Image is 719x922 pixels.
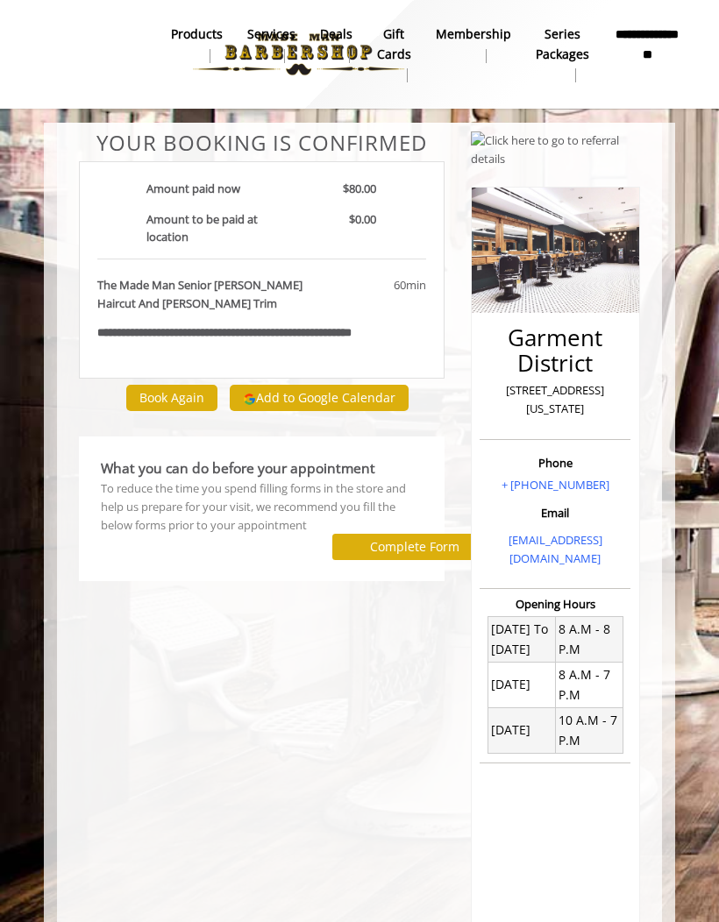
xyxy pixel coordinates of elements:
div: To reduce the time you spend filling forms in the store and help us prepare for your visit, we re... [101,479,423,534]
h3: Email [484,507,626,519]
a: Gift cardsgift cards [365,22,424,87]
td: [DATE] [488,708,555,754]
b: What you can do before your appointment [101,458,375,478]
td: [DATE] [488,663,555,708]
button: Add to Google Calendar [230,385,409,411]
h3: Phone [484,457,626,469]
a: Productsproducts [159,22,235,67]
div: 60min [334,276,426,294]
td: 10 A.M - 7 P.M [555,708,623,754]
td: 8 A.M - 7 P.M [555,663,623,708]
b: products [171,25,223,44]
b: The Made Man Senior [PERSON_NAME] Haircut And [PERSON_NAME] Trim [97,276,308,313]
a: DealsDeals [308,22,365,67]
b: Services [247,25,295,44]
button: Complete Form [332,534,497,559]
a: ServicesServices [235,22,308,67]
b: $80.00 [343,181,376,196]
label: Complete Form [370,540,459,554]
b: Amount paid now [146,181,240,196]
img: Made Man Barbershop logo [178,6,419,103]
b: $0.00 [349,211,376,227]
b: Deals [320,25,352,44]
b: gift cards [377,25,411,64]
a: [EMAIL_ADDRESS][DOMAIN_NAME] [509,532,602,566]
td: [DATE] To [DATE] [488,617,555,663]
a: + [PHONE_NUMBER] [502,477,609,493]
td: 8 A.M - 8 P.M [555,617,623,663]
b: Membership [436,25,511,44]
p: [STREET_ADDRESS][US_STATE] [484,381,626,418]
b: Amount to be paid at location [146,211,258,245]
a: Series packagesSeries packages [523,22,602,87]
img: Click here to go to referral details [471,131,640,168]
b: Series packages [536,25,589,64]
a: MembershipMembership [424,22,523,67]
button: Book Again [126,385,217,410]
h3: Opening Hours [480,598,630,610]
center: Your Booking is confirmed [79,131,445,154]
h2: Garment District [484,325,626,375]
